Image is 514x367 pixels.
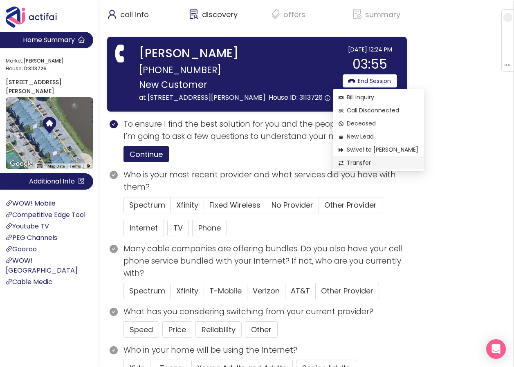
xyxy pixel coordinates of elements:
[189,8,264,29] div: discovery
[189,9,199,19] span: solution
[8,159,35,169] img: Google
[123,243,407,280] p: Many cable companies are offering bundles. Do you also have your cell phone service bundled with ...
[8,159,35,169] a: Open this area in Google Maps (opens a new window)
[6,246,12,252] span: link
[123,306,407,318] p: What has you considering switching from your current provider?
[269,93,323,102] span: House ID: 3113726
[6,234,12,241] span: link
[253,286,280,296] span: Verizon
[120,8,149,21] p: call info
[123,146,169,162] button: Continue
[6,210,85,219] a: Competitive Edge Tool
[352,9,362,19] span: file-done
[176,200,198,210] span: Xfinity
[339,145,418,154] span: Swivel to [PERSON_NAME]
[339,158,418,167] span: Transfer
[6,277,52,286] a: Cable Medic
[112,45,129,62] span: phone
[23,57,64,64] strong: [PERSON_NAME]
[6,233,57,242] a: PEG Channels
[272,200,313,210] span: No Provider
[339,106,418,115] span: Call Disconnected
[123,321,159,338] button: Speed
[321,286,373,296] span: Other Provider
[37,163,43,169] button: Keyboard shortcuts
[283,8,305,21] p: offers
[6,244,37,254] a: Gooroo
[343,74,397,87] button: End Session
[28,65,47,72] strong: 3113726
[195,321,242,338] button: Reliability
[123,118,407,143] p: To ensure I find the best solution for you and the people in your home, I’m going to ask a few qu...
[6,211,12,218] span: link
[6,200,12,206] span: link
[6,199,56,208] a: WOW! Mobile
[176,286,198,296] span: Xfinity
[209,200,260,210] span: Fixed Wireless
[339,93,418,102] span: Bill Inquiry
[107,8,182,29] div: call info
[123,220,164,236] button: Internet
[202,8,238,21] p: discovery
[139,45,239,62] strong: [PERSON_NAME]
[110,308,118,316] span: check-circle
[139,78,339,92] p: New Customer
[6,65,91,73] span: House ID:
[123,169,407,193] p: Who is your most recent provider and what services did you have with them?
[343,45,397,54] div: [DATE] 12:24 PM
[139,62,221,78] span: [PHONE_NUMBER]
[129,286,165,296] span: Spectrum
[6,57,91,65] span: Market:
[86,164,91,168] a: Report errors in the road map or imagery to Google
[339,132,418,141] span: New Lead
[110,346,118,354] span: check-circle
[6,222,49,231] a: Youtube TV
[343,54,397,74] div: 03:55
[291,286,310,296] span: AT&T
[47,163,65,169] button: Map Data
[6,278,12,285] span: link
[365,8,400,21] p: summary
[339,119,418,128] span: Deceased
[6,223,12,229] span: link
[123,344,407,356] p: Who in your home will be using the Internet?
[245,321,278,338] button: Other
[6,78,62,95] strong: [STREET_ADDRESS][PERSON_NAME]
[6,256,78,275] a: WOW! [GEOGRAPHIC_DATA]
[110,245,118,253] span: check-circle
[209,286,242,296] span: T-Mobile
[270,8,346,29] div: offers
[162,321,192,338] button: Price
[129,200,165,210] span: Spectrum
[139,93,265,102] span: at [STREET_ADDRESS][PERSON_NAME]
[110,120,118,128] span: check-circle
[324,200,377,210] span: Other Provider
[110,171,118,179] span: check-circle
[271,9,281,19] span: tags
[192,220,227,236] button: Phone
[70,164,81,168] a: Terms (opens in new tab)
[486,339,506,359] div: Open Intercom Messenger
[6,7,65,28] img: Actifai Logo
[167,220,189,236] button: TV
[6,257,12,264] span: link
[107,9,117,19] span: user
[352,8,400,29] div: summary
